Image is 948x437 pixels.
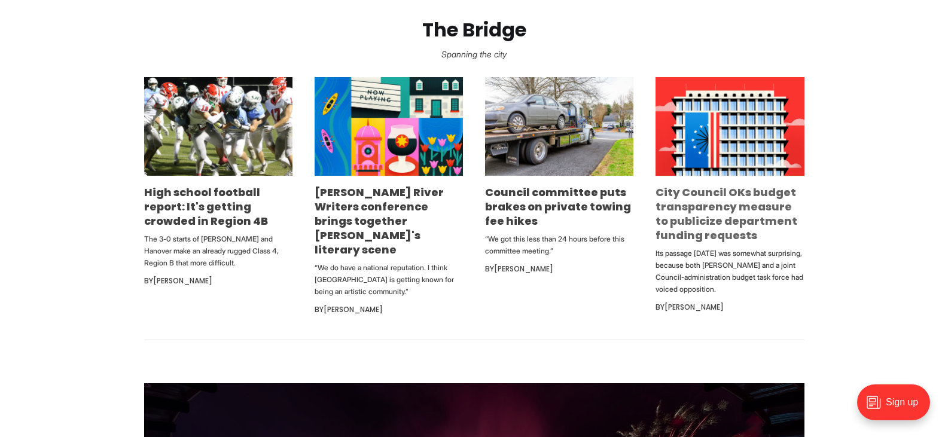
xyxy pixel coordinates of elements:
a: [PERSON_NAME] [324,304,383,314]
div: By [656,300,804,314]
a: High school football report: It's getting crowded in Region 4B [144,185,268,228]
iframe: portal-trigger [847,378,948,437]
p: “We do have a national reputation. I think [GEOGRAPHIC_DATA] is getting known for being an artist... [315,262,463,298]
a: [PERSON_NAME] [664,302,724,312]
a: [PERSON_NAME] [494,264,553,274]
img: City Council OKs budget transparency measure to publicize department funding requests [656,77,804,176]
a: [PERSON_NAME] [153,276,212,286]
img: James River Writers conference brings together Richmond's literary scene [315,77,463,176]
div: By [315,302,463,317]
div: By [144,274,292,288]
p: Spanning the city [19,46,929,63]
p: Its passage [DATE] was somewhat surprising, because both [PERSON_NAME] and a joint Council-admini... [656,247,804,295]
a: [PERSON_NAME] River Writers conference brings together [PERSON_NAME]'s literary scene [315,185,444,257]
p: The 3-0 starts of [PERSON_NAME] and Hanover make an already rugged Class 4, Region B that more di... [144,233,292,269]
img: Council committee puts brakes on private towing fee hikes [485,77,633,176]
h2: The Bridge [19,19,929,41]
a: Council committee puts brakes on private towing fee hikes [485,185,631,228]
img: High school football report: It's getting crowded in Region 4B [144,77,292,176]
a: City Council OKs budget transparency measure to publicize department funding requests [656,185,797,243]
div: By [485,262,633,276]
p: “We got this less than 24 hours before this committee meeting.” [485,233,633,257]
